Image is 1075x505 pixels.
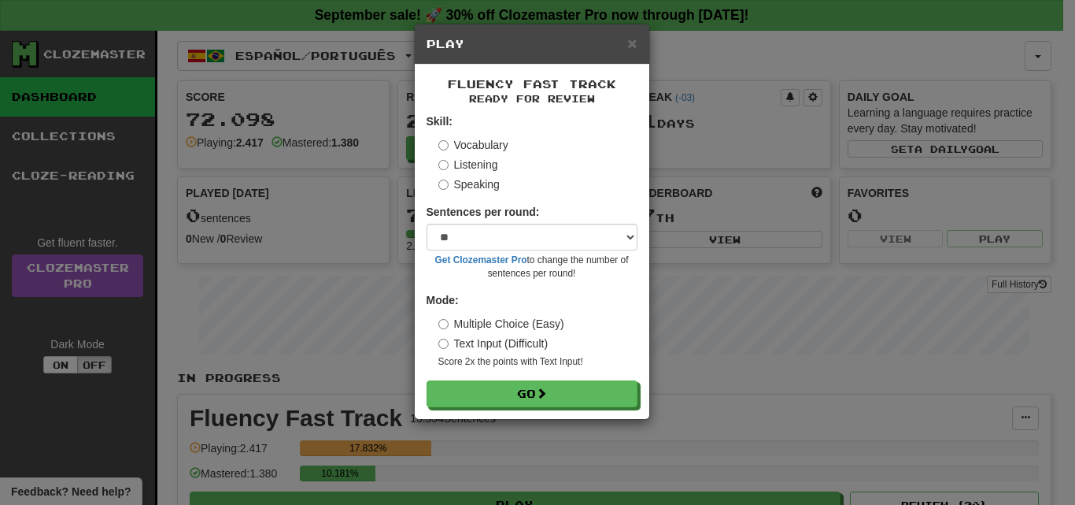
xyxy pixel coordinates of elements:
[438,157,498,173] label: Listening
[438,316,564,332] label: Multiple Choice (Easy)
[427,294,459,306] strong: Mode:
[627,35,637,51] button: Close
[448,77,616,91] span: Fluency Fast Track
[627,34,637,52] span: ×
[438,140,449,150] input: Vocabulary
[438,137,508,153] label: Vocabulary
[438,355,637,369] small: Score 2x the points with Text Input !
[438,336,549,351] label: Text Input (Difficult)
[438,180,449,190] input: Speaking
[427,115,453,128] strong: Skill:
[438,176,500,192] label: Speaking
[427,92,637,106] small: Ready for Review
[427,381,637,407] button: Go
[438,160,449,170] input: Listening
[427,204,540,220] label: Sentences per round:
[427,36,637,52] h5: Play
[438,319,449,329] input: Multiple Choice (Easy)
[427,254,637,280] small: to change the number of sentences per round!
[438,339,449,349] input: Text Input (Difficult)
[435,254,527,265] a: Get Clozemaster Pro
